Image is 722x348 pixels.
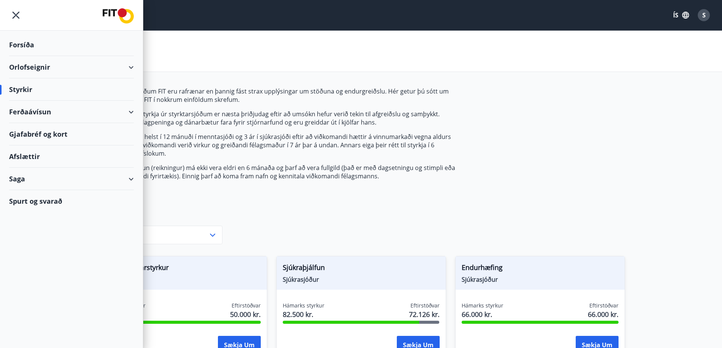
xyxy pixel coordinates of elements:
[97,87,455,104] p: Umsóknir úr sjóðum FIT eru rafrænar en þannig fást strax upplýsingar um stöðuna og endurgreiðslu....
[9,56,134,78] div: Orlofseignir
[97,110,455,126] p: Greiðsludagur styrkja úr styrktarsjóðum er næsta þriðjudag eftir að umsókn hefur verið tekin til ...
[97,217,222,224] label: Flokkur
[283,262,440,275] span: Sjúkraþjálfun
[9,34,134,56] div: Forsíða
[283,309,324,319] span: 82.500 kr.
[9,168,134,190] div: Saga
[9,78,134,101] div: Styrkir
[232,302,261,309] span: Eftirstöðvar
[230,309,261,319] span: 50.000 kr.
[462,275,619,284] span: Sjúkrasjóður
[283,302,324,309] span: Hámarks styrkur
[9,145,134,168] div: Afslættir
[9,8,23,22] button: menu
[695,6,713,24] button: S
[104,275,261,284] span: Sjúkrasjóður
[589,302,619,309] span: Eftirstöðvar
[462,262,619,275] span: Endurhæfing
[702,11,706,19] span: S
[103,8,134,23] img: union_logo
[9,101,134,123] div: Ferðaávísun
[409,309,440,319] span: 72.126 kr.
[410,302,440,309] span: Eftirstöðvar
[9,190,134,212] div: Spurt og svarað
[462,309,503,319] span: 66.000 kr.
[97,133,455,158] p: Réttur til styrkja helst í 12 mánuði í menntasjóði og 3 ár í sjúkrasjóði eftir að viðkomandi hætt...
[462,302,503,309] span: Hámarks styrkur
[588,309,619,319] span: 66.000 kr.
[669,8,693,22] button: ÍS
[104,262,261,275] span: Líkamsræktarstyrkur
[97,164,455,180] p: Athugið að kvittun (reikningur) má ekki vera eldri en 6 mánaða og þarf að vera fullgild (það er m...
[283,275,440,284] span: Sjúkrasjóður
[9,123,134,145] div: Gjafabréf og kort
